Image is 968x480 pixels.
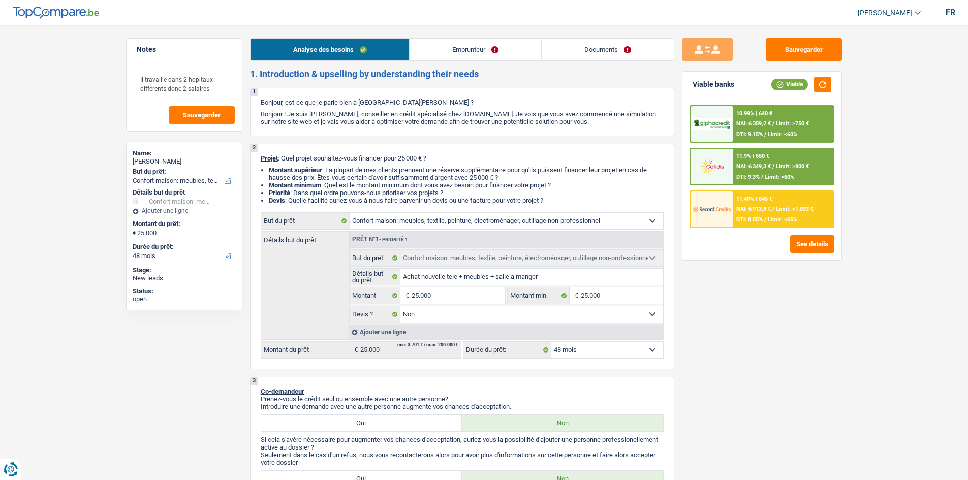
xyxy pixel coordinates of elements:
div: New leads [133,274,236,282]
p: Prenez-vous le crédit seul ou ensemble avec une autre personne? [261,395,664,403]
p: Bonjour ! Je suis [PERSON_NAME], conseiller en crédit spécialisé chez [DOMAIN_NAME]. Je vois que ... [261,110,664,125]
div: Détails but du prêt [133,188,236,197]
a: Emprunteur [410,39,541,60]
a: Analyse des besoins [251,39,410,60]
div: fr [946,8,955,17]
div: Ajouter une ligne [133,207,236,214]
button: Sauvegarder [766,38,842,61]
span: NAI: 6 359,2 € [736,120,771,127]
div: 10.99% | 640 € [736,110,772,117]
p: : Quel projet souhaitez-vous financer pour 25 000 € ? [261,154,664,162]
button: See details [790,235,834,253]
span: / [772,206,774,212]
span: Projet [261,154,278,162]
div: 11.49% | 645 € [736,196,772,202]
a: Documents [542,39,674,60]
a: [PERSON_NAME] [850,5,921,21]
div: Viable banks [693,80,734,89]
span: € [133,229,136,237]
label: Montant min. [508,287,570,304]
li: : Dans quel ordre pouvons-nous prioriser vos projets ? [269,189,664,197]
div: Prêt n°1 [350,236,411,243]
span: / [764,216,766,223]
span: NAI: 6 349,3 € [736,163,771,170]
strong: Priorité [269,189,290,197]
label: Montant du prêt: [133,220,234,228]
p: Seulement dans le cas d'un refus, nous vous recontacterons alors pour avoir plus d'informations s... [261,451,664,466]
div: 2 [251,144,258,152]
div: open [133,295,236,303]
label: Durée du prêt: [463,342,551,358]
p: Si cela s'avère nécessaire pour augmenter vos chances d'acceptation, auriez-vous la possibilité d... [261,436,664,451]
span: DTI: 9.15% [736,131,763,138]
div: min: 3.701 € / max: 200.000 € [397,343,458,347]
button: Sauvegarder [169,106,235,124]
div: [PERSON_NAME] [133,157,236,166]
label: Détails but du prêt [350,269,401,285]
span: Limit: <60% [768,131,797,138]
span: Devis [269,197,285,204]
div: Ajouter une ligne [349,325,663,339]
span: / [772,163,774,170]
span: € [400,287,412,304]
img: AlphaCredit [693,118,731,130]
span: Limit: >750 € [776,120,809,127]
h2: 1. Introduction & upselling by understanding their needs [250,69,674,80]
strong: Montant supérieur [269,166,322,174]
img: Cofidis [693,157,731,176]
strong: Montant minimum [269,181,321,189]
span: / [764,131,766,138]
span: € [349,342,360,358]
label: Montant [350,287,401,304]
span: / [772,120,774,127]
span: Limit: <65% [768,216,797,223]
span: Limit: >1.033 € [776,206,814,212]
h5: Notes [137,45,232,54]
span: Limit: <60% [765,174,794,180]
div: Status: [133,287,236,295]
span: / [761,174,763,180]
label: But du prêt: [133,168,234,176]
p: Bonjour, est-ce que je parle bien à [GEOGRAPHIC_DATA][PERSON_NAME] ? [261,99,664,106]
div: 11.9% | 650 € [736,153,769,159]
li: : Quelle facilité auriez-vous à nous faire parvenir un devis ou une facture pour votre projet ? [269,197,664,204]
label: Non [462,415,663,431]
span: - Priorité 1 [379,237,408,242]
div: Viable [771,79,808,90]
span: € [570,287,581,304]
span: Sauvegarder [183,112,221,118]
span: [PERSON_NAME] [858,9,912,17]
div: 1 [251,88,258,96]
span: Limit: >800 € [776,163,809,170]
label: But du prêt [350,250,401,266]
div: Name: [133,149,236,157]
img: Record Credits [693,200,731,218]
li: : Quel est le montant minimum dont vous avez besoin pour financer votre projet ? [269,181,664,189]
div: 3 [251,377,258,385]
p: Introduire une demande avec une autre personne augmente vos chances d'acceptation. [261,403,664,410]
img: TopCompare Logo [13,7,99,19]
li: : La plupart de mes clients prennent une réserve supplémentaire pour qu'ils puissent financer leu... [269,166,664,181]
label: Oui [261,415,462,431]
span: NAI: 6 913,8 € [736,206,771,212]
label: Montant du prêt [261,342,349,358]
label: Détails but du prêt [261,232,349,243]
label: Devis ? [350,306,401,323]
label: Durée du prêt: [133,243,234,251]
span: DTI: 8.55% [736,216,763,223]
span: DTI: 9.3% [736,174,760,180]
span: Co-demandeur [261,388,304,395]
div: Stage: [133,266,236,274]
label: But du prêt [261,213,350,229]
